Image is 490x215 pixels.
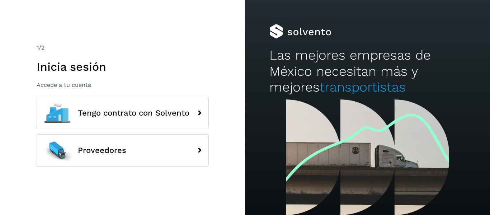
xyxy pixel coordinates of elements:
[37,44,39,51] span: 1
[37,97,209,129] button: Tengo contrato con Solvento
[37,134,209,167] button: Proveedores
[78,109,189,117] span: Tengo contrato con Solvento
[37,81,209,88] p: Accede a tu cuenta
[37,43,209,52] div: /2
[37,60,209,74] h1: Inicia sesión
[320,79,406,95] span: transportistas
[269,47,465,95] h2: Las mejores empresas de México necesitan más y mejores
[78,146,126,155] span: Proveedores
